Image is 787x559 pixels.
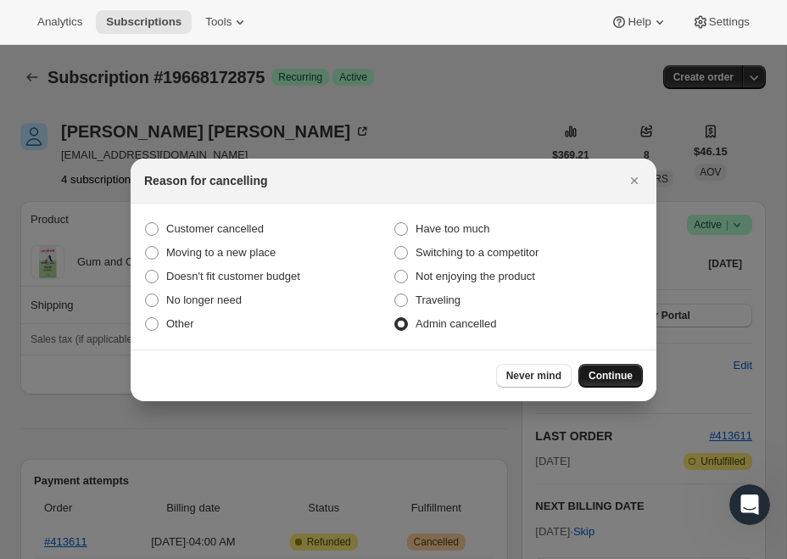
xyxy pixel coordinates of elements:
span: Settings [709,15,750,29]
span: Switching to a competitor [416,246,539,259]
span: Analytics [37,15,82,29]
iframe: Intercom live chat [729,484,770,525]
span: Moving to a new place [166,246,276,259]
button: Settings [682,10,760,34]
h2: Reason for cancelling [144,172,267,189]
span: Admin cancelled [416,317,496,330]
span: Continue [589,369,633,383]
span: Traveling [416,293,460,306]
span: Customer cancelled [166,222,264,235]
span: Never mind [506,369,561,383]
span: Tools [205,15,232,29]
button: Never mind [496,364,572,388]
button: Close [622,169,646,193]
button: Tools [195,10,259,34]
span: Subscriptions [106,15,181,29]
span: Help [628,15,650,29]
button: Analytics [27,10,92,34]
button: Continue [578,364,643,388]
span: Have too much [416,222,489,235]
span: Doesn't fit customer budget [166,270,300,282]
span: Not enjoying the product [416,270,535,282]
span: No longer need [166,293,242,306]
button: Subscriptions [96,10,192,34]
span: Other [166,317,194,330]
button: Help [600,10,678,34]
